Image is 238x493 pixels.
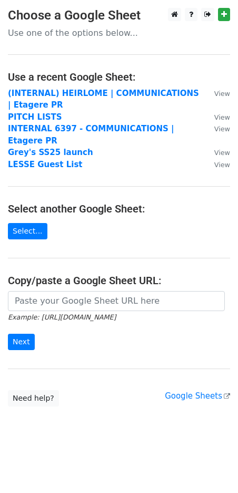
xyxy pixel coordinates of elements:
[8,148,93,157] a: Grey's SS25 launch
[8,334,35,350] input: Next
[204,112,230,122] a: View
[8,202,230,215] h4: Select another Google Sheet:
[8,112,62,122] a: PITCH LISTS
[214,161,230,169] small: View
[8,124,174,146] a: INTERNAL 6397 - COMMUNICATIONS | Etagere PR
[8,291,225,311] input: Paste your Google Sheet URL here
[8,390,59,407] a: Need help?
[204,160,230,169] a: View
[8,27,230,38] p: Use one of the options below...
[204,148,230,157] a: View
[214,125,230,133] small: View
[8,223,47,239] a: Select...
[165,391,230,401] a: Google Sheets
[8,274,230,287] h4: Copy/paste a Google Sheet URL:
[8,71,230,83] h4: Use a recent Google Sheet:
[204,124,230,133] a: View
[214,149,230,157] small: View
[214,90,230,98] small: View
[8,160,83,169] a: LESSE Guest List
[8,8,230,23] h3: Choose a Google Sheet
[214,113,230,121] small: View
[8,313,116,321] small: Example: [URL][DOMAIN_NAME]
[204,89,230,98] a: View
[8,89,199,110] a: (INTERNAL) HEIRLOME | COMMUNICATIONS | Etagere PR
